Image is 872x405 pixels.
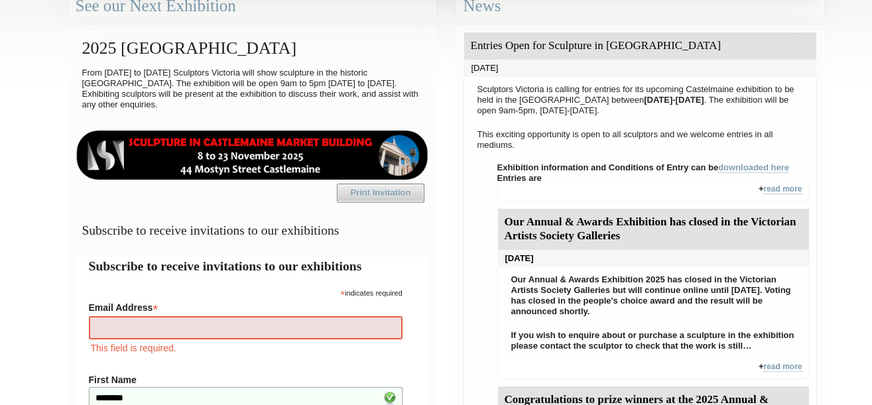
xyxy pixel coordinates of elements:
[763,362,802,372] a: read more
[497,184,810,202] div: +
[89,298,403,314] label: Email Address
[505,271,802,320] p: Our Annual & Awards Exhibition 2025 has closed in the Victorian Artists Society Galleries but wil...
[718,162,789,173] a: downloaded here
[89,341,403,355] div: This field is required.
[89,286,403,298] div: indicates required
[76,131,429,180] img: castlemaine-ldrbd25v2.png
[498,209,809,250] div: Our Annual & Awards Exhibition has closed in the Victorian Artists Society Galleries
[497,361,810,379] div: +
[89,257,416,276] h2: Subscribe to receive invitations to our exhibitions
[471,81,810,119] p: Sculptors Victoria is calling for entries for its upcoming Castelmaine exhibition to be held in t...
[337,184,424,202] a: Print Invitation
[471,126,810,154] p: This exciting opportunity is open to all sculptors and we welcome entries in all mediums.
[464,60,816,77] div: [DATE]
[76,217,429,243] h3: Subscribe to receive invitations to our exhibitions
[89,375,403,385] label: First Name
[76,64,429,113] p: From [DATE] to [DATE] Sculptors Victoria will show sculpture in the historic [GEOGRAPHIC_DATA]. T...
[497,162,790,173] strong: Exhibition information and Conditions of Entry can be
[763,184,802,194] a: read more
[498,250,809,267] div: [DATE]
[464,32,816,60] div: Entries Open for Sculpture in [GEOGRAPHIC_DATA]
[644,95,704,105] strong: [DATE]-[DATE]
[505,327,802,355] p: If you wish to enquire about or purchase a sculpture in the exhibition please contact the sculpto...
[76,32,429,64] h2: 2025 [GEOGRAPHIC_DATA]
